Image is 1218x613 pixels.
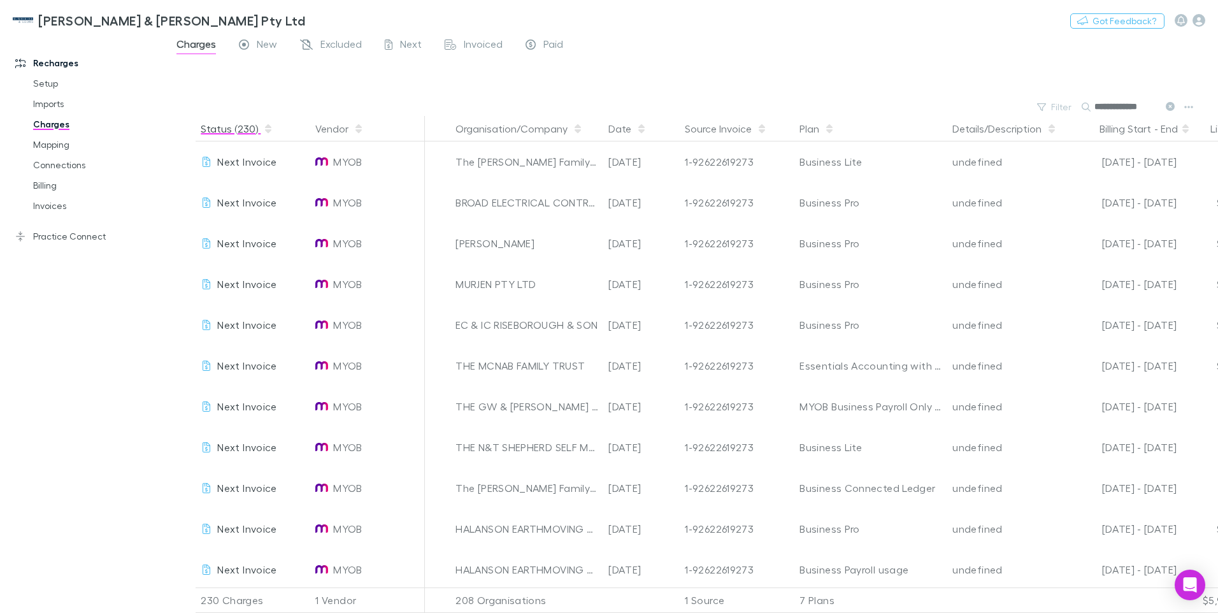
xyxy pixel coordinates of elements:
[1070,13,1164,29] button: Got Feedback?
[455,345,598,386] div: THE MCNAB FAMILY TRUST
[455,427,598,468] div: THE N&T SHEPHERD SELF MANAGED SUPERFUND
[217,400,276,412] span: Next Invoice
[543,38,563,54] span: Paid
[799,549,942,590] div: Business Payroll usage
[685,116,767,141] button: Source Invoice
[952,305,1057,345] div: undefined
[333,427,362,468] span: MYOB
[315,441,328,454] img: MYOB's Logo
[680,588,794,613] div: 1 Source
[1175,570,1205,600] div: Open Intercom Messenger
[400,38,422,54] span: Next
[603,468,680,508] div: [DATE]
[685,182,789,223] div: 1-92622619273
[455,116,583,141] button: Organisation/Company
[217,563,276,575] span: Next Invoice
[1067,549,1177,590] div: [DATE] - [DATE]
[799,305,942,345] div: Business Pro
[952,386,1057,427] div: undefined
[799,116,835,141] button: Plan
[217,319,276,331] span: Next Invoice
[799,427,942,468] div: Business Lite
[315,563,328,576] img: MYOB's Logo
[603,386,680,427] div: [DATE]
[20,134,172,155] a: Mapping
[799,182,942,223] div: Business Pro
[952,182,1057,223] div: undefined
[315,482,328,494] img: MYOB's Logo
[455,305,598,345] div: EC & IC RISEBOROUGH & SON
[333,508,362,549] span: MYOB
[315,278,328,291] img: MYOB's Logo
[455,141,598,182] div: The [PERSON_NAME] Family Trust
[217,523,276,535] span: Next Invoice
[455,264,598,305] div: MURJEN PTY LTD
[685,427,789,468] div: 1-92622619273
[20,175,172,196] a: Billing
[315,196,328,209] img: MYOB's Logo
[799,141,942,182] div: Business Lite
[333,549,362,590] span: MYOB
[333,264,362,305] span: MYOB
[1067,508,1177,549] div: [DATE] - [DATE]
[1031,99,1079,115] button: Filter
[315,155,328,168] img: MYOB's Logo
[320,38,362,54] span: Excluded
[310,588,425,613] div: 1 Vendor
[608,116,647,141] button: Date
[455,386,598,427] div: THE GW & [PERSON_NAME] FAMILY TRUST
[217,441,276,453] span: Next Invoice
[685,345,789,386] div: 1-92622619273
[685,508,789,549] div: 1-92622619273
[1161,116,1178,141] button: End
[685,386,789,427] div: 1-92622619273
[333,182,362,223] span: MYOB
[603,427,680,468] div: [DATE]
[1100,116,1151,141] button: Billing Start
[799,468,942,508] div: Business Connected Ledger
[1067,223,1177,264] div: [DATE] - [DATE]
[38,13,305,28] h3: [PERSON_NAME] & [PERSON_NAME] Pty Ltd
[450,588,603,613] div: 208 Organisations
[217,155,276,168] span: Next Invoice
[1067,264,1177,305] div: [DATE] - [DATE]
[455,223,598,264] div: [PERSON_NAME]
[13,13,33,28] img: McWhirter & Leong Pty Ltd's Logo
[455,182,598,223] div: BROAD ELECTRICAL CONTRACTING PTY LTD
[1067,468,1177,508] div: [DATE] - [DATE]
[20,73,172,94] a: Setup
[799,386,942,427] div: MYOB Business Payroll Only Recurring Subscription
[315,359,328,372] img: MYOB's Logo
[217,359,276,371] span: Next Invoice
[20,94,172,114] a: Imports
[952,116,1057,141] button: Details/Description
[333,141,362,182] span: MYOB
[333,223,362,264] span: MYOB
[257,38,277,54] span: New
[603,141,680,182] div: [DATE]
[603,305,680,345] div: [DATE]
[603,549,680,590] div: [DATE]
[685,468,789,508] div: 1-92622619273
[685,305,789,345] div: 1-92622619273
[1067,305,1177,345] div: [DATE] - [DATE]
[315,237,328,250] img: MYOB's Logo
[794,588,947,613] div: 7 Plans
[603,182,680,223] div: [DATE]
[455,508,598,549] div: HALANSON EARTHMOVING TRUST
[315,116,364,141] button: Vendor
[333,468,362,508] span: MYOB
[464,38,503,54] span: Invoiced
[1067,141,1177,182] div: [DATE] - [DATE]
[685,549,789,590] div: 1-92622619273
[685,223,789,264] div: 1-92622619273
[217,237,276,249] span: Next Invoice
[952,223,1057,264] div: undefined
[201,116,273,141] button: Status (230)
[315,523,328,535] img: MYOB's Logo
[685,264,789,305] div: 1-92622619273
[333,386,362,427] span: MYOB
[315,400,328,413] img: MYOB's Logo
[799,508,942,549] div: Business Pro
[217,278,276,290] span: Next Invoice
